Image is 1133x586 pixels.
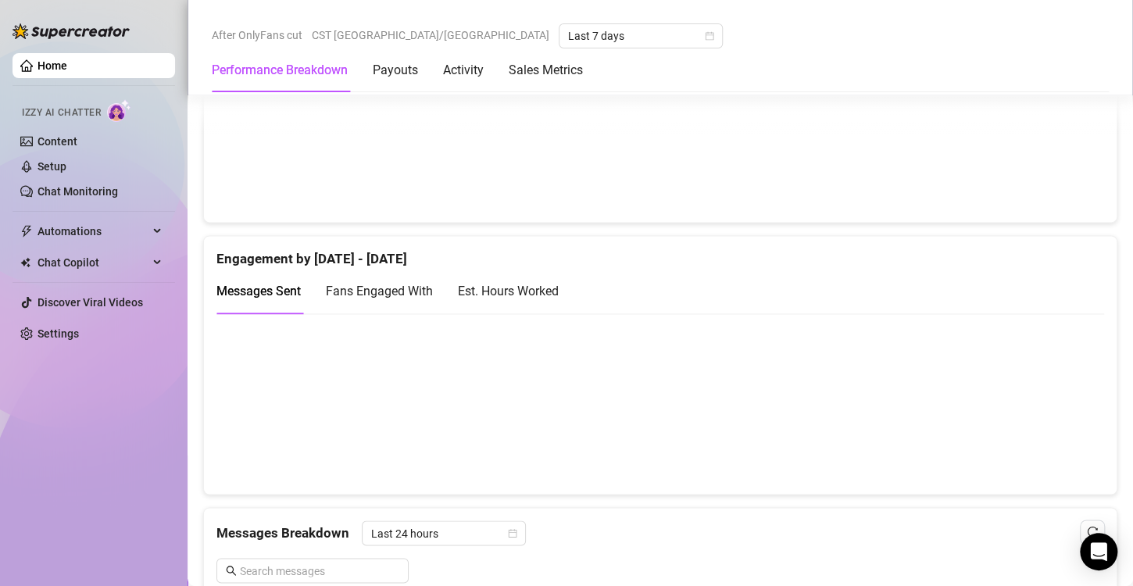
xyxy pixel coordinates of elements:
a: Settings [38,327,79,340]
div: Engagement by [DATE] - [DATE] [216,236,1104,270]
img: Chat Copilot [20,257,30,268]
img: AI Chatter [107,99,131,122]
a: Home [38,59,67,72]
a: Chat Monitoring [38,185,118,198]
span: CST [GEOGRAPHIC_DATA]/[GEOGRAPHIC_DATA] [312,23,549,47]
div: Open Intercom Messenger [1080,533,1117,570]
span: search [226,565,237,576]
div: Est. Hours Worked [458,281,559,301]
span: thunderbolt [20,225,33,238]
span: calendar [705,31,714,41]
span: Fans Engaged With [326,284,433,298]
div: Messages Breakdown [216,520,1104,545]
img: logo-BBDzfeDw.svg [13,23,130,39]
span: Last 7 days [568,24,713,48]
span: Izzy AI Chatter [22,105,101,120]
div: Performance Breakdown [212,61,348,80]
span: After OnlyFans cut [212,23,302,47]
span: Chat Copilot [38,250,148,275]
a: Discover Viral Videos [38,296,143,309]
span: Messages Sent [216,284,301,298]
span: calendar [508,528,517,538]
div: Payouts [373,61,418,80]
div: Sales Metrics [509,61,583,80]
span: Last 24 hours [371,521,516,545]
span: Automations [38,219,148,244]
a: Content [38,135,77,148]
div: Activity [443,61,484,80]
span: reload [1087,526,1098,537]
input: Search messages [240,562,399,579]
a: Setup [38,160,66,173]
